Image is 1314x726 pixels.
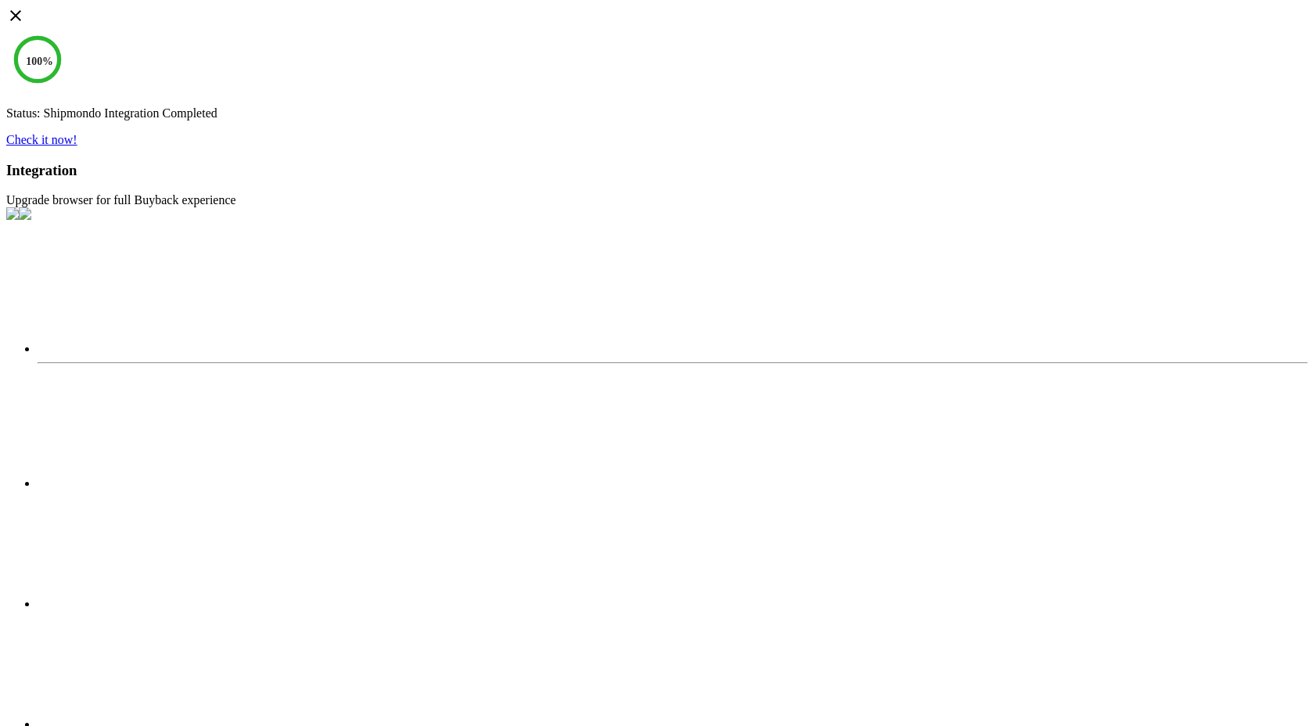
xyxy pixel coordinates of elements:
img: chrome.png [19,207,31,220]
svg: 0 [6,28,69,91]
div: Upgrade browser for full Buyback experience [6,193,1308,207]
img: firefox.png [6,207,19,220]
a: Check it now! [6,133,77,146]
text: 100% [26,56,53,67]
p: Status: Shipmondo Integration Completed [6,106,657,120]
h3: Integration [6,162,657,179]
i: close [6,6,25,25]
div: close [6,6,657,28]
